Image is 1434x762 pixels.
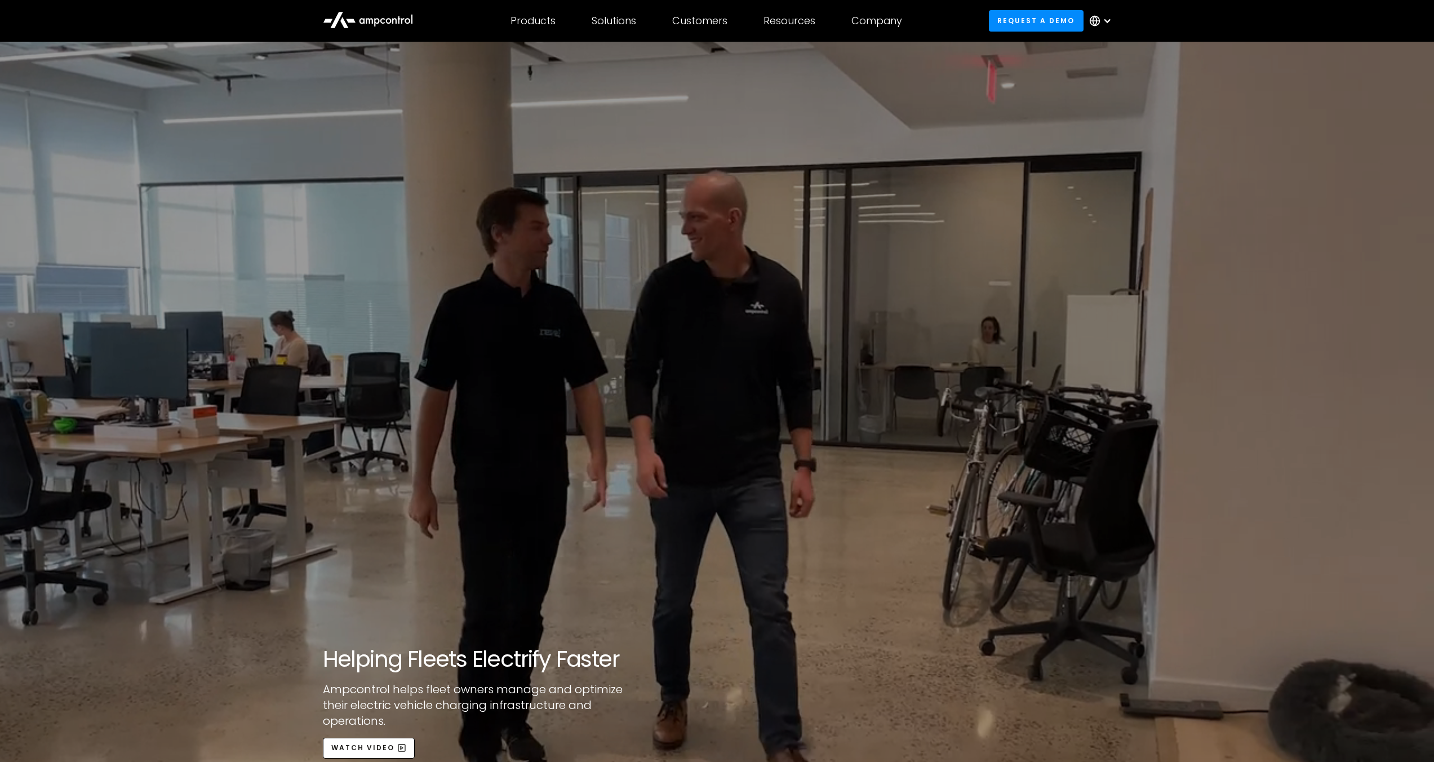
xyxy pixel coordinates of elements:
[763,15,815,27] div: Resources
[851,15,902,27] div: Company
[510,15,556,27] div: Products
[989,10,1084,31] a: Request a demo
[672,15,727,27] div: Customers
[592,15,636,27] div: Solutions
